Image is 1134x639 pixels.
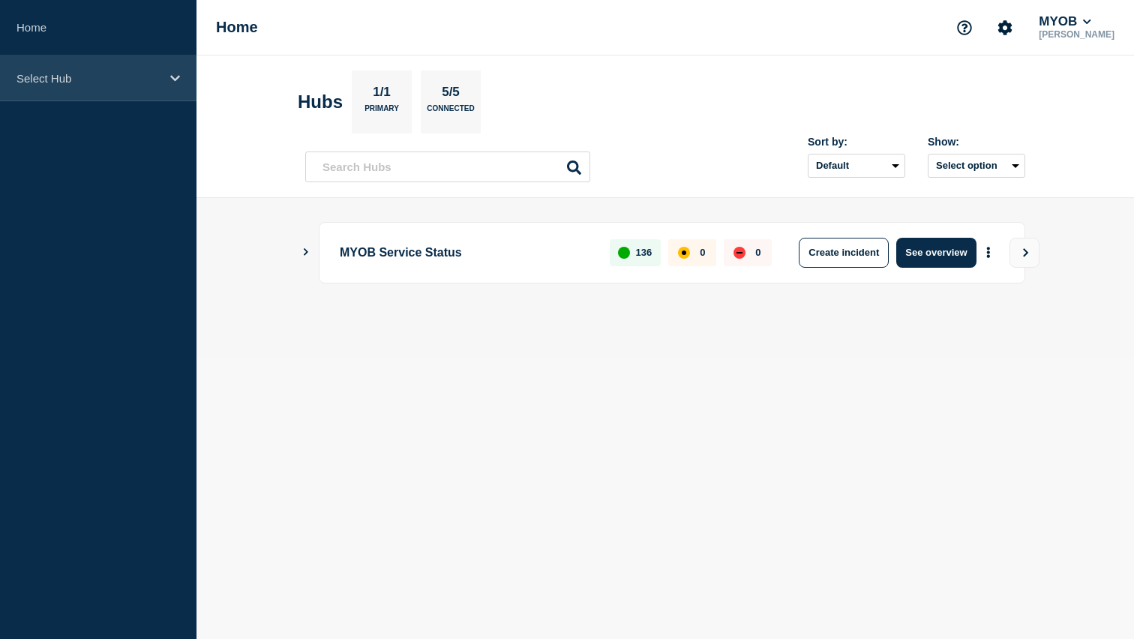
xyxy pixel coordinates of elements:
p: Primary [364,104,399,120]
p: MYOB Service Status [340,238,592,268]
div: Show: [928,136,1025,148]
h2: Hubs [298,91,343,112]
button: Create incident [799,238,889,268]
button: MYOB [1036,14,1094,29]
button: Support [949,12,980,43]
p: [PERSON_NAME] [1036,29,1117,40]
p: 136 [636,247,652,258]
p: Connected [427,104,474,120]
button: Account settings [989,12,1021,43]
select: Sort by [808,154,905,178]
button: View [1009,238,1039,268]
div: affected [678,247,690,259]
p: 5/5 [436,85,466,104]
p: Select Hub [16,72,160,85]
button: More actions [979,238,998,266]
button: See overview [896,238,976,268]
p: 0 [755,247,760,258]
h1: Home [216,19,258,36]
p: 0 [700,247,705,258]
p: 1/1 [367,85,397,104]
div: up [618,247,630,259]
input: Search Hubs [305,151,590,182]
div: Sort by: [808,136,905,148]
button: Show Connected Hubs [302,247,310,258]
button: Select option [928,154,1025,178]
div: down [733,247,745,259]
